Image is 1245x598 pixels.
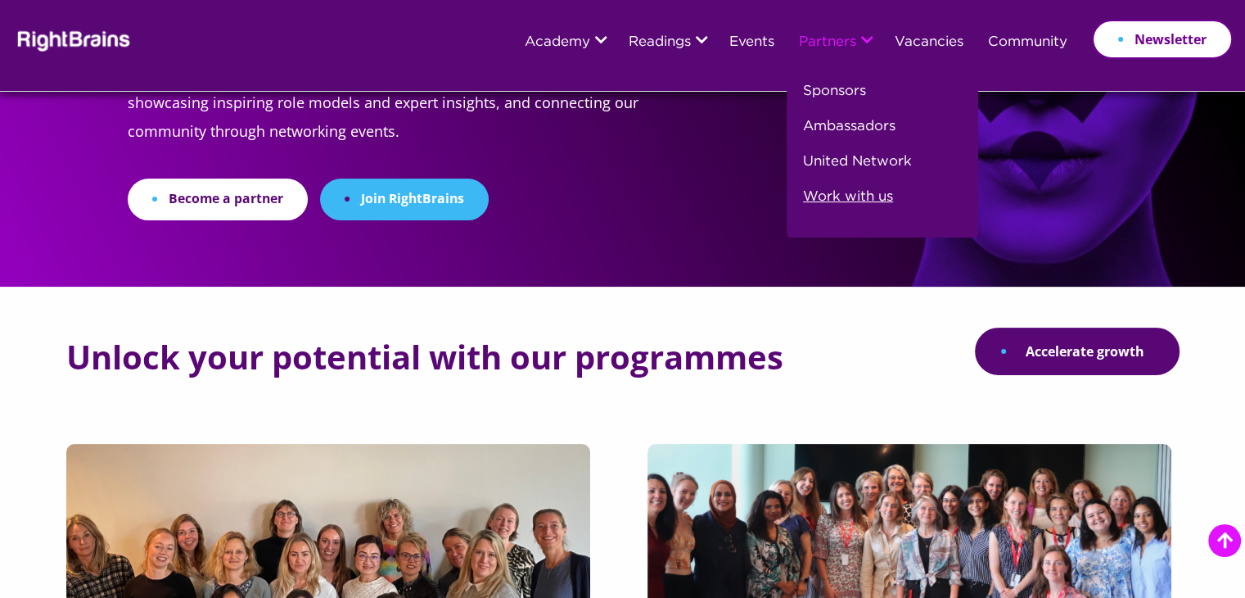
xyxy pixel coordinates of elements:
[799,35,856,50] a: Partners
[803,80,866,116] a: Sponsors
[803,186,893,221] a: Work with us
[803,116,895,151] a: Ambassadors
[525,35,590,50] a: Academy
[895,35,963,50] a: Vacancies
[12,28,131,52] img: Rightbrains
[803,151,912,186] a: United Network
[320,179,489,220] a: Join RightBrains
[1092,20,1233,59] a: Newsletter
[128,31,678,179] p: RightBrains is dedicated to empowering women in digital technology by providing transformative le...
[975,328,1180,375] a: Accelerate growth
[988,35,1067,50] a: Community
[128,179,308,220] a: Become a partner
[66,339,783,375] h2: Unlock your potential with our programmes
[629,35,691,50] a: Readings
[729,35,774,50] a: Events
